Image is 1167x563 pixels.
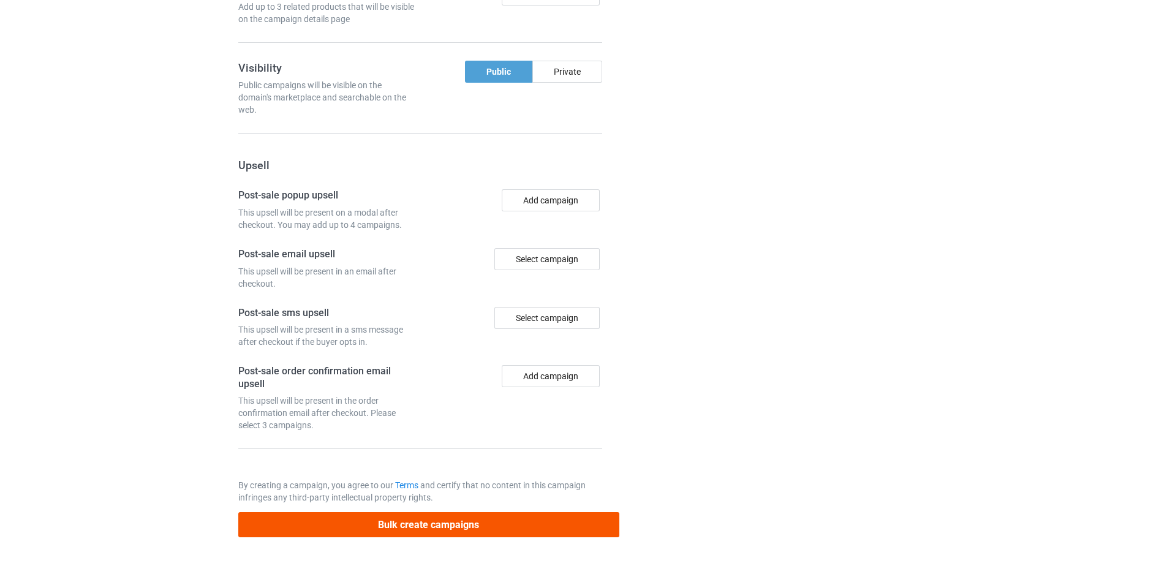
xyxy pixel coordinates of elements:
[502,189,600,211] button: Add campaign
[238,265,416,290] div: This upsell will be present in an email after checkout.
[238,206,416,231] div: This upsell will be present on a modal after checkout. You may add up to 4 campaigns.
[238,307,416,320] h4: Post-sale sms upsell
[238,189,416,202] h4: Post-sale popup upsell
[238,479,602,504] p: By creating a campaign, you agree to our and certify that no content in this campaign infringes a...
[238,365,416,390] h4: Post-sale order confirmation email upsell
[465,61,532,83] div: Public
[238,158,602,172] h3: Upsell
[238,248,416,261] h4: Post-sale email upsell
[502,365,600,387] button: Add campaign
[238,323,416,348] div: This upsell will be present in a sms message after checkout if the buyer opts in.
[238,395,416,431] div: This upsell will be present in the order confirmation email after checkout. Please select 3 campa...
[395,480,418,490] a: Terms
[238,512,619,537] button: Bulk create campaigns
[532,61,602,83] div: Private
[494,307,600,329] div: Select campaign
[494,248,600,270] div: Select campaign
[238,1,416,25] div: Add up to 3 related products that will be visible on the campaign details page
[238,61,416,75] h3: Visibility
[238,79,416,116] div: Public campaigns will be visible on the domain's marketplace and searchable on the web.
